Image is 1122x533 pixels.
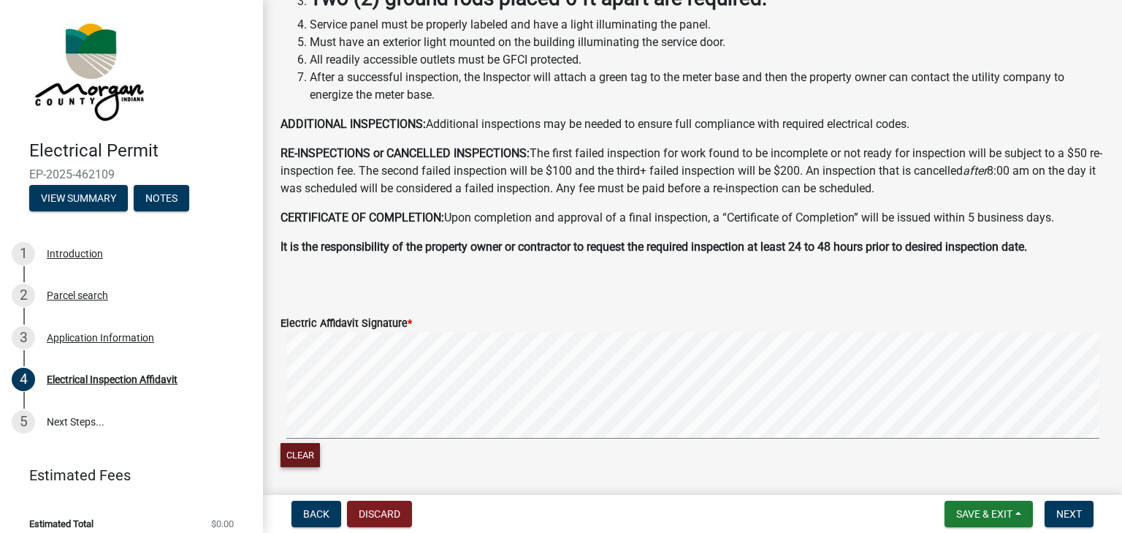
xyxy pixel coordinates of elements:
span: $0.00 [211,519,234,529]
div: 2 [12,284,35,307]
li: Must have an exterior light mounted on the building illuminating the service door. [310,34,1104,51]
button: Notes [134,185,189,211]
li: After a successful inspection, the Inspector will attach a green tag to the meter base and then t... [310,69,1104,104]
wm-modal-confirm: Notes [134,193,189,205]
li: Service panel must be properly labeled and have a light illuminating the panel. [310,16,1104,34]
button: Save & Exit [944,501,1033,527]
a: Estimated Fees [12,461,240,490]
button: Clear [280,443,320,467]
span: Next [1056,508,1082,520]
strong: It is the responsibility of the property owner or contractor to request the required inspection a... [280,240,1027,254]
p: The first failed inspection for work found to be incomplete or not ready for inspection will be s... [280,145,1104,197]
div: 5 [12,410,35,434]
button: Back [291,501,341,527]
i: after [963,164,987,178]
wm-modal-confirm: Summary [29,193,128,205]
div: Introduction [47,249,103,259]
span: EP-2025-462109 [29,167,234,181]
span: Estimated Total [29,519,93,529]
h4: Electrical Permit [29,140,251,162]
div: 3 [12,326,35,349]
label: Electric Affidavit Signature [280,319,412,329]
strong: RE-INSPECTIONS or CANCELLED INSPECTIONS: [280,146,530,160]
p: Upon completion and approval of a final inspection, a “Certificate of Completion” will be issued ... [280,209,1104,227]
img: Morgan County, Indiana [29,15,147,125]
span: Save & Exit [956,508,1012,520]
li: All readily accessible outlets must be GFCI protected. [310,51,1104,69]
div: Application Information [47,333,154,343]
div: Electrical Inspection Affidavit [47,374,178,385]
div: 4 [12,368,35,391]
div: 1 [12,242,35,265]
button: View Summary [29,185,128,211]
button: Next [1045,501,1094,527]
span: Back [303,508,329,520]
strong: CERTIFICATE OF COMPLETION: [280,211,444,224]
p: Additional inspections may be needed to ensure full compliance with required electrical codes. [280,116,1104,133]
div: Parcel search [47,290,108,300]
button: Discard [347,501,412,527]
strong: ADDITIONAL INSPECTIONS: [280,117,426,131]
